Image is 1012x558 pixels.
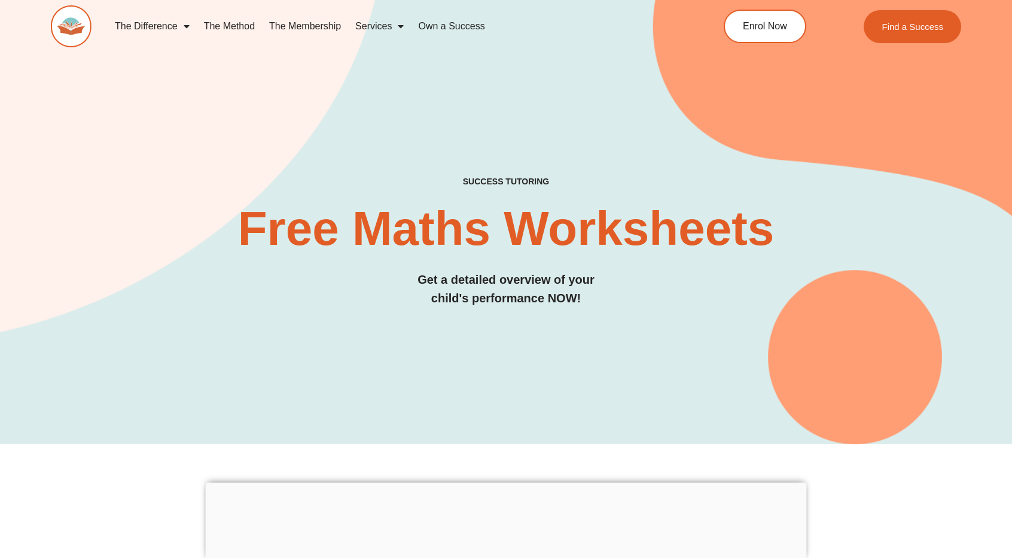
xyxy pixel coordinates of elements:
[864,10,962,43] a: Find a Success
[348,13,411,40] a: Services
[51,205,962,253] h2: Free Maths Worksheets​
[108,13,197,40] a: The Difference
[411,13,492,40] a: Own a Success
[108,13,672,40] nav: Menu
[743,22,787,31] span: Enrol Now
[51,271,962,308] h3: Get a detailed overview of your child's performance NOW!
[206,483,807,557] iframe: Advertisement
[262,13,348,40] a: The Membership
[197,13,262,40] a: The Method
[724,10,806,43] a: Enrol Now
[51,177,962,187] h4: SUCCESS TUTORING​
[882,22,944,31] span: Find a Success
